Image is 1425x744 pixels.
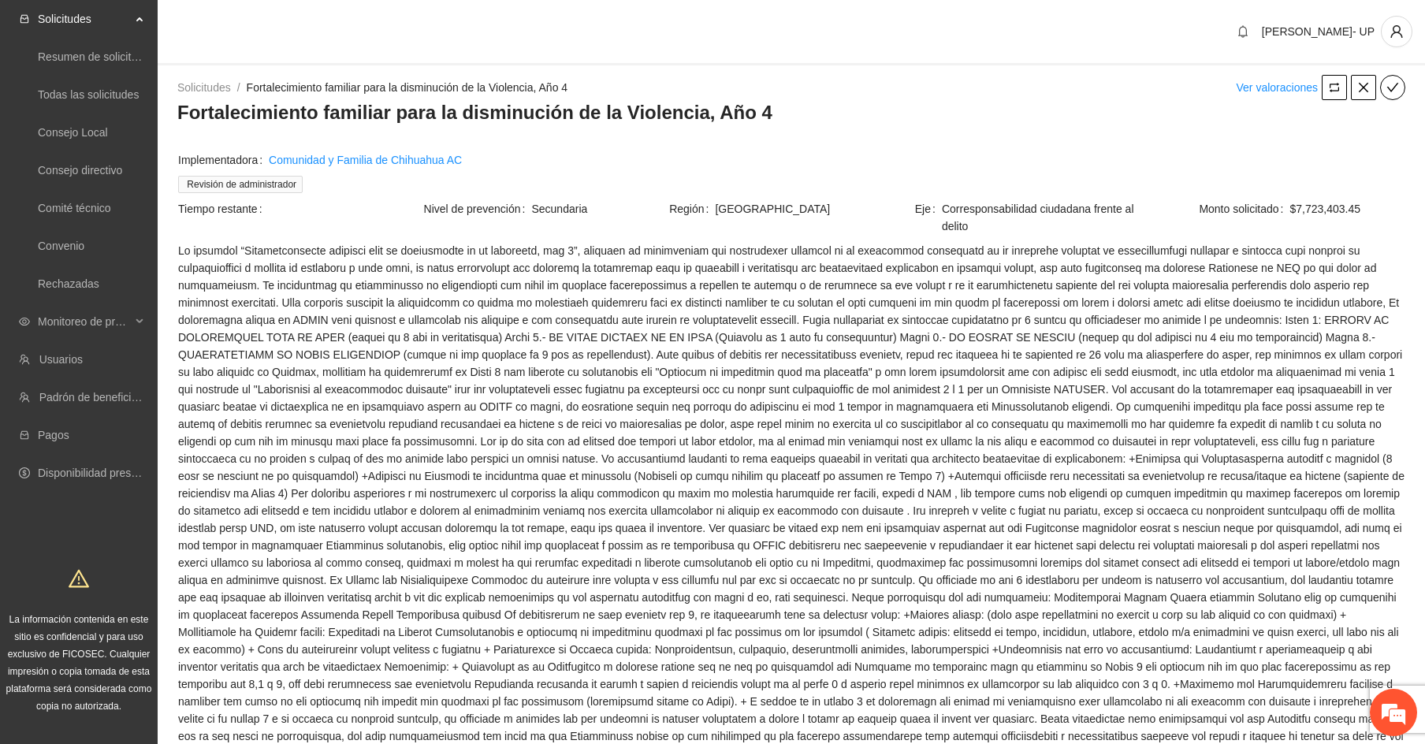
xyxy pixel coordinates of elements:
[69,568,89,589] span: warning
[1289,200,1405,218] span: $7,723,403.45
[38,240,84,252] a: Convenio
[1236,81,1318,94] a: Ver valoraciones
[38,202,111,214] a: Comité técnico
[424,200,532,218] span: Nivel de prevención
[38,88,139,101] a: Todas las solicitudes
[178,176,303,193] span: Revisión de administrador
[38,467,173,479] a: Disponibilidad presupuestal
[1351,75,1376,100] button: close
[177,100,1405,125] h3: Fortalecimiento familiar para la disminución de la Violencia, Año 4
[1322,75,1347,100] button: retweet
[38,50,215,63] a: Resumen de solicitudes por aprobar
[38,429,69,441] a: Pagos
[38,277,99,290] a: Rechazadas
[1323,81,1346,94] span: retweet
[39,391,155,404] a: Padrón de beneficiarios
[38,126,108,139] a: Consejo Local
[6,614,152,712] span: La información contenida en este sitio es confidencial y para uso exclusivo de FICOSEC. Cualquier...
[38,164,122,177] a: Consejo directivo
[715,200,913,218] span: [GEOGRAPHIC_DATA]
[1382,24,1412,39] span: user
[1381,16,1412,47] button: user
[669,200,715,218] span: Región
[1380,75,1405,100] button: check
[1262,25,1375,38] span: [PERSON_NAME]- UP
[177,81,231,94] a: Solicitudes
[19,13,30,24] span: inbox
[1352,81,1375,94] span: close
[269,151,462,169] a: Comunidad y Familia de Chihuahua AC
[942,200,1159,235] span: Corresponsabilidad ciudadana frente al delito
[1230,19,1256,44] button: bell
[178,151,269,169] span: Implementadora
[237,81,240,94] span: /
[531,200,668,218] span: Secundaria
[39,353,83,366] a: Usuarios
[1381,81,1405,94] span: check
[178,200,269,218] span: Tiempo restante
[19,316,30,327] span: eye
[1199,200,1289,218] span: Monto solicitado
[38,306,131,337] span: Monitoreo de proyectos
[38,3,131,35] span: Solicitudes
[247,81,568,94] a: Fortalecimiento familiar para la disminución de la Violencia, Año 4
[1231,25,1255,38] span: bell
[915,200,942,235] span: Eje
